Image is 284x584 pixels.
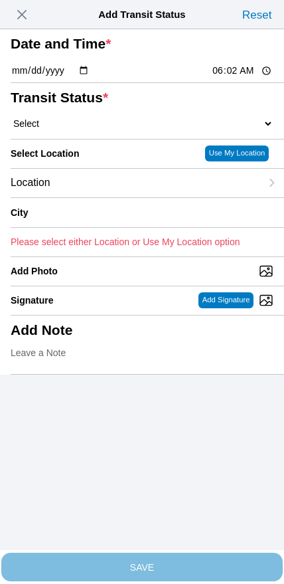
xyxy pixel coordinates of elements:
[11,90,268,106] ion-label: Transit Status
[198,292,253,308] ion-button: Add Signature
[11,36,268,52] ion-label: Date and Time
[11,148,79,159] label: Select Location
[11,295,54,306] label: Signature
[11,322,268,338] ion-label: Add Note
[11,237,240,247] ion-text: Please select either Location or Use My Location option
[11,207,152,218] ion-label: City
[205,146,269,161] ion-button: Use My Location
[11,177,50,189] span: Location
[239,4,275,25] ion-button: Reset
